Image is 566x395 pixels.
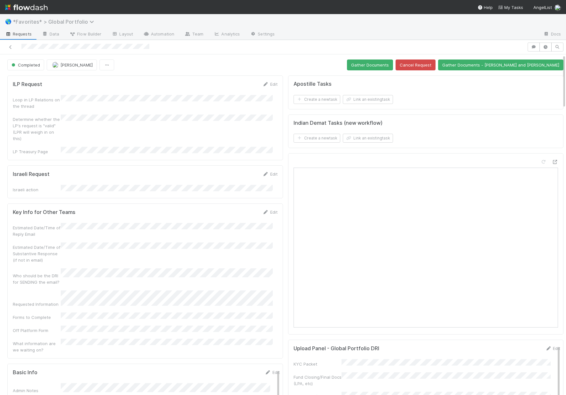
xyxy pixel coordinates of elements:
[10,62,40,67] span: Completed
[13,340,61,353] div: What information are we waiting on?
[294,81,332,87] h5: Apostille Tasks
[52,62,59,68] img: avatar_5bf5c33b-3139-4939-a495-cbf9fc6ebf7e.png
[294,361,342,367] div: KYC Packet
[245,29,280,40] a: Settings
[13,186,61,193] div: Israeli action
[179,29,208,40] a: Team
[13,97,61,109] div: Loop in LP Relations on the thread
[5,2,48,13] img: logo-inverted-e16ddd16eac7371096b0.svg
[13,19,97,25] span: *Favorites* > Global Portfolio
[7,59,44,70] button: Completed
[47,59,97,70] button: [PERSON_NAME]
[263,82,278,87] a: Edit
[294,120,382,126] h5: Indian Demat Tasks (new workflow)
[13,148,61,155] div: LP Treasury Page
[106,29,138,40] a: Layout
[538,29,566,40] a: Docs
[498,5,523,10] span: My Tasks
[208,29,245,40] a: Analytics
[13,327,61,334] div: Off Platform Form
[37,29,64,40] a: Data
[13,116,61,142] div: Determine whether the LP's request is "valid" (LPR will weigh in on this)
[13,244,61,263] div: Estimated Date/Time of Substantive Response (if not in email)
[13,369,37,376] h5: Basic Info
[347,59,393,70] button: Gather Documents
[13,171,50,178] h5: Israeli Request
[263,209,278,215] a: Edit
[69,31,101,37] span: Flow Builder
[263,171,278,177] a: Edit
[5,19,12,24] span: 🌎
[13,301,61,307] div: Requested Information
[343,134,393,143] button: Link an existingtask
[545,346,560,351] a: Edit
[438,59,563,70] button: Gather Documents - [PERSON_NAME] and [PERSON_NAME]
[13,314,61,320] div: Forms to Complete
[554,4,561,11] img: avatar_5bf5c33b-3139-4939-a495-cbf9fc6ebf7e.png
[533,5,552,10] span: AngelList
[13,81,42,88] h5: ILP Request
[60,62,93,67] span: [PERSON_NAME]
[13,273,61,285] div: Who should be the DRI for SENDING the email?
[294,374,342,387] div: Fund Closing/Final Docs (LPA, etc)
[498,4,523,11] a: My Tasks
[64,29,106,40] a: Flow Builder
[294,345,379,352] h5: Upload Panel - Global Portfolio DRI
[13,209,75,216] h5: Key Info for Other Teams
[477,4,493,11] div: Help
[13,225,61,237] div: Estimated Date/Time of Reply Email
[265,370,280,375] a: Edit
[5,31,32,37] span: Requests
[138,29,179,40] a: Automation
[396,59,436,70] button: Cancel Request
[294,134,340,143] button: Create a newtask
[13,387,61,394] div: Admin Notes
[294,95,340,104] button: Create a newtask
[343,95,393,104] button: Link an existingtask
